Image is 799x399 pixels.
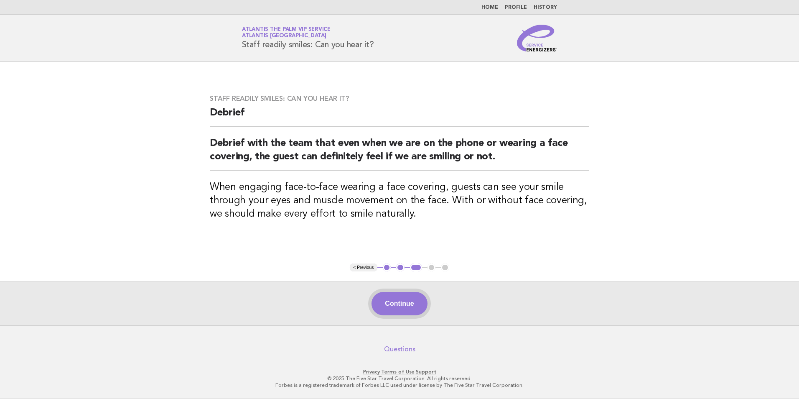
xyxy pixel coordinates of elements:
[242,33,326,39] span: Atlantis [GEOGRAPHIC_DATA]
[210,137,589,171] h2: Debrief with the team that even when we are on the phone or wearing a face covering, the guest ca...
[505,5,527,10] a: Profile
[144,375,655,382] p: © 2025 The Five Star Travel Corporation. All rights reserved.
[416,369,436,375] a: Support
[410,263,422,272] button: 3
[210,181,589,221] h3: When engaging face-to-face wearing a face covering, guests can see your smile through your eyes a...
[363,369,380,375] a: Privacy
[144,368,655,375] p: · ·
[517,25,557,51] img: Service Energizers
[350,263,377,272] button: < Previous
[383,263,391,272] button: 1
[384,345,415,353] a: Questions
[144,382,655,389] p: Forbes is a registered trademark of Forbes LLC used under license by The Five Star Travel Corpora...
[242,27,331,38] a: Atlantis The Palm VIP ServiceAtlantis [GEOGRAPHIC_DATA]
[242,27,374,49] h1: Staff readily smiles: Can you hear it?
[481,5,498,10] a: Home
[534,5,557,10] a: History
[381,369,415,375] a: Terms of Use
[210,106,589,127] h2: Debrief
[210,95,589,103] h3: Staff readily smiles: Can you hear it?
[372,292,427,315] button: Continue
[396,263,405,272] button: 2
